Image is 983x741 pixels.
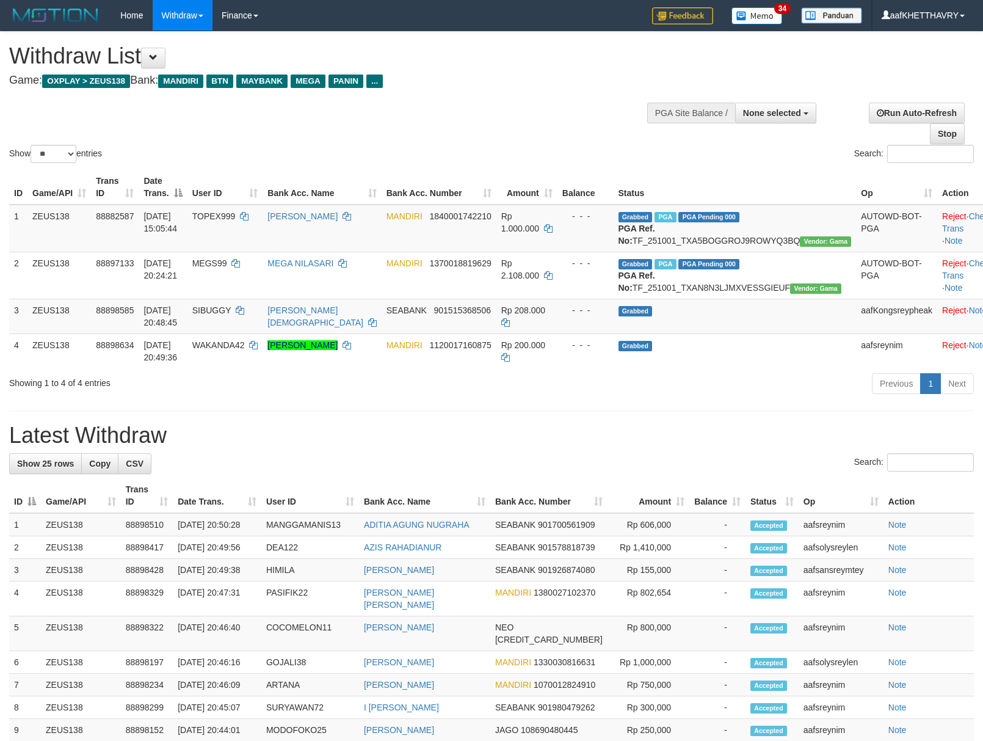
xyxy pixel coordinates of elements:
[173,674,261,696] td: [DATE] 20:46:09
[386,258,423,268] span: MANDIRI
[41,696,121,719] td: ZEUS138
[618,306,653,316] span: Grabbed
[689,559,745,582] td: -
[364,657,434,667] a: [PERSON_NAME]
[126,459,143,469] span: CSV
[608,651,689,674] td: Rp 1,000,000
[495,680,531,690] span: MANDIRI
[678,259,739,269] span: PGA Pending
[750,520,787,531] span: Accepted
[96,305,134,315] span: 88898585
[618,341,653,351] span: Grabbed
[750,543,787,553] span: Accepted
[945,283,963,293] a: Note
[618,259,653,269] span: Grabbed
[608,559,689,582] td: Rp 155,000
[9,616,41,651] td: 5
[187,170,263,205] th: User ID: activate to sort column ascending
[9,170,27,205] th: ID
[27,334,91,368] td: ZEUS138
[41,478,121,513] th: Game/API: activate to sort column ascending
[236,75,288,88] span: MAYBANK
[689,696,745,719] td: -
[382,170,496,205] th: Bank Acc. Number: activate to sort column ascending
[800,236,851,247] span: Vendor URL: https://trx31.1velocity.biz
[173,696,261,719] td: [DATE] 20:45:07
[538,703,595,712] span: Copy 901980479262 to clipboard
[364,520,470,530] a: ADITIA AGUNG NUGRAHA
[366,75,383,88] span: ...
[41,536,121,559] td: ZEUS138
[799,674,883,696] td: aafsreynim
[652,7,713,24] img: Feedback.jpg
[614,205,857,252] td: TF_251001_TXA5BOGGROJ9ROWYQ3BQ
[96,211,134,221] span: 88882587
[173,478,261,513] th: Date Trans.: activate to sort column ascending
[9,205,27,252] td: 1
[750,703,787,714] span: Accepted
[267,258,333,268] a: MEGA NILASARI
[608,696,689,719] td: Rp 300,000
[888,725,907,735] a: Note
[496,170,557,205] th: Amount: activate to sort column ascending
[608,674,689,696] td: Rp 750,000
[799,513,883,536] td: aafsreynim
[9,334,27,368] td: 4
[888,520,907,530] a: Note
[173,616,261,651] td: [DATE] 20:46:40
[557,170,614,205] th: Balance
[206,75,233,88] span: BTN
[801,7,862,24] img: panduan.png
[121,478,173,513] th: Trans ID: activate to sort column ascending
[121,696,173,719] td: 88898299
[9,674,41,696] td: 7
[799,536,883,559] td: aafsolysreylen
[689,513,745,536] td: -
[158,75,203,88] span: MANDIRI
[31,145,76,163] select: Showentries
[856,334,937,368] td: aafsreynim
[888,565,907,575] a: Note
[501,258,539,280] span: Rp 2.108.000
[750,588,787,599] span: Accepted
[9,252,27,299] td: 2
[854,453,974,472] label: Search:
[538,565,595,575] span: Copy 901926874080 to clipboard
[291,75,325,88] span: MEGA
[750,681,787,691] span: Accepted
[750,623,787,633] span: Accepted
[261,536,359,559] td: DEA122
[501,211,539,233] span: Rp 1.000.000
[799,696,883,719] td: aafsreynim
[495,657,531,667] span: MANDIRI
[386,211,423,221] span: MANDIRI
[27,205,91,252] td: ZEUS138
[887,453,974,472] input: Search:
[799,559,883,582] td: aafsansreymtey
[27,252,91,299] td: ZEUS138
[920,373,941,394] a: 1
[143,211,177,233] span: [DATE] 15:05:44
[139,170,187,205] th: Date Trans.: activate to sort column descending
[689,674,745,696] td: -
[9,559,41,582] td: 3
[655,212,676,222] span: Marked by aafnoeunsreypich
[261,582,359,616] td: PASIFIK22
[192,340,245,350] span: WAKANDA42
[888,622,907,632] a: Note
[614,252,857,299] td: TF_251001_TXAN8N3LJMXVESSGIEUF
[534,657,595,667] span: Copy 1330030816631 to clipboard
[735,103,816,123] button: None selected
[143,340,177,362] span: [DATE] 20:49:36
[799,478,883,513] th: Op: activate to sort column ascending
[490,478,608,513] th: Bank Acc. Number: activate to sort column ascending
[263,170,381,205] th: Bank Acc. Name: activate to sort column ascending
[538,520,595,530] span: Copy 901700561909 to clipboard
[261,559,359,582] td: HIMILA
[689,651,745,674] td: -
[173,651,261,674] td: [DATE] 20:46:16
[608,536,689,559] td: Rp 1,410,000
[495,725,518,735] span: JAGO
[118,453,151,474] a: CSV
[386,305,427,315] span: SEABANK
